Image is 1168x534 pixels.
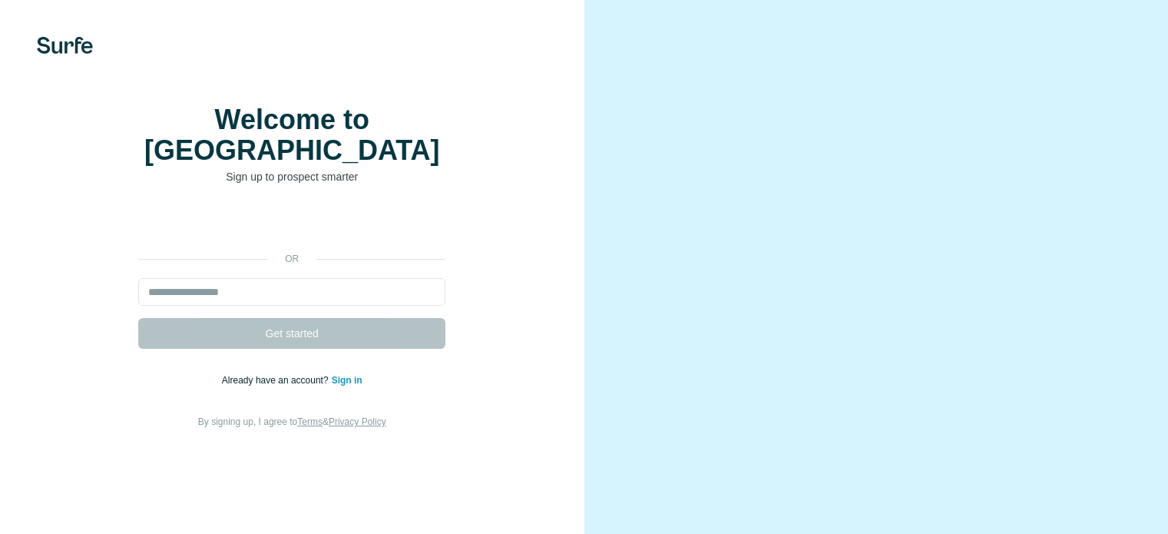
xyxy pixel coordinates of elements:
p: or [267,252,316,266]
a: Terms [297,416,323,427]
iframe: Sign in with Google Button [131,207,453,241]
img: Surfe's logo [37,37,93,54]
span: By signing up, I agree to & [198,416,386,427]
span: Already have an account? [222,375,332,386]
p: Sign up to prospect smarter [138,169,445,184]
a: Sign in [332,375,362,386]
a: Privacy Policy [329,416,386,427]
h1: Welcome to [GEOGRAPHIC_DATA] [138,104,445,166]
